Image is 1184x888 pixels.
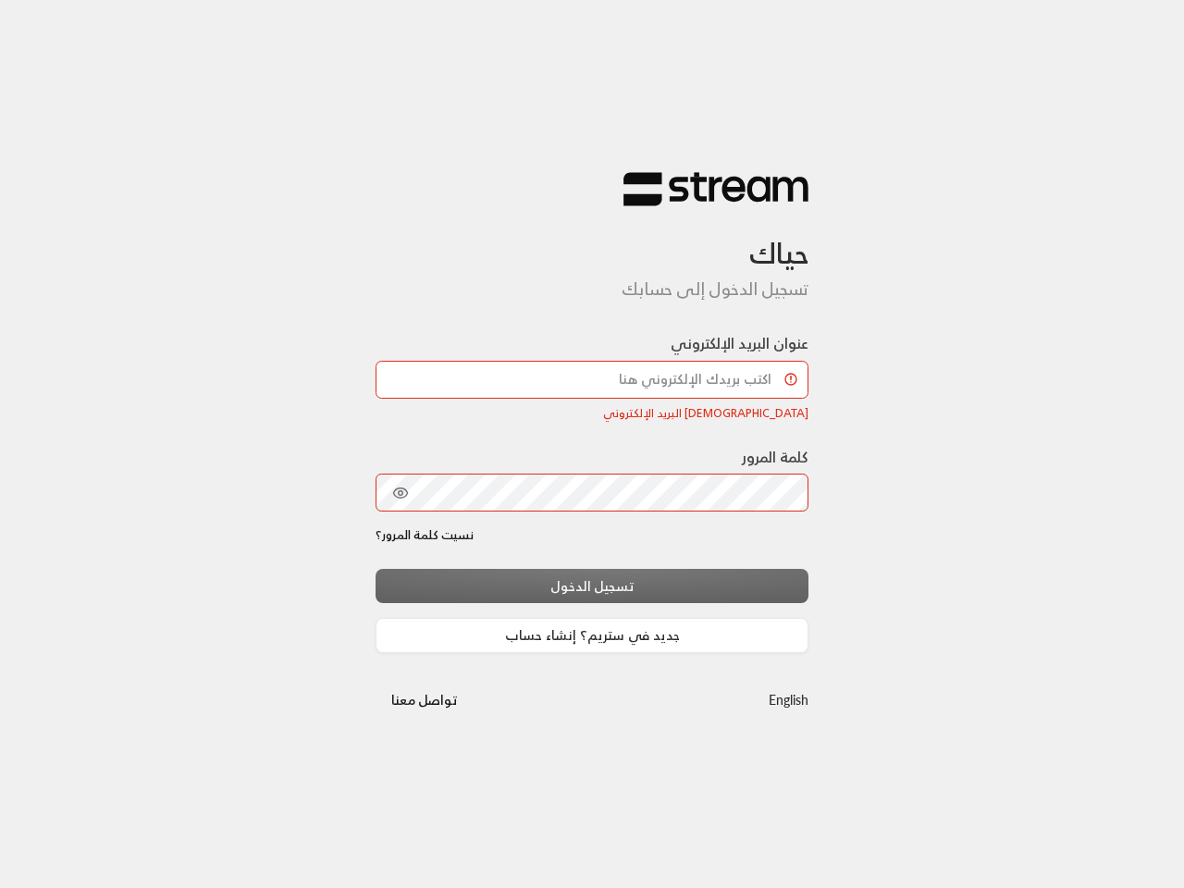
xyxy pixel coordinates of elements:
a: جديد في ستريم؟ إنشاء حساب [376,618,808,652]
h5: تسجيل الدخول إلى حسابك [376,279,808,300]
label: عنوان البريد الإلكتروني [671,332,808,354]
div: [DEMOGRAPHIC_DATA] البريد الإلكتروني [376,404,808,422]
button: تواصل معنا [376,683,473,717]
a: English [769,683,808,717]
a: نسيت كلمة المرور؟ [376,526,474,545]
img: Stream Logo [623,171,808,207]
h3: حياك [376,207,808,271]
input: اكتب بريدك الإلكتروني هنا [376,361,808,399]
label: كلمة المرور [742,446,808,468]
button: toggle password visibility [385,477,416,509]
a: تواصل معنا [376,688,473,711]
